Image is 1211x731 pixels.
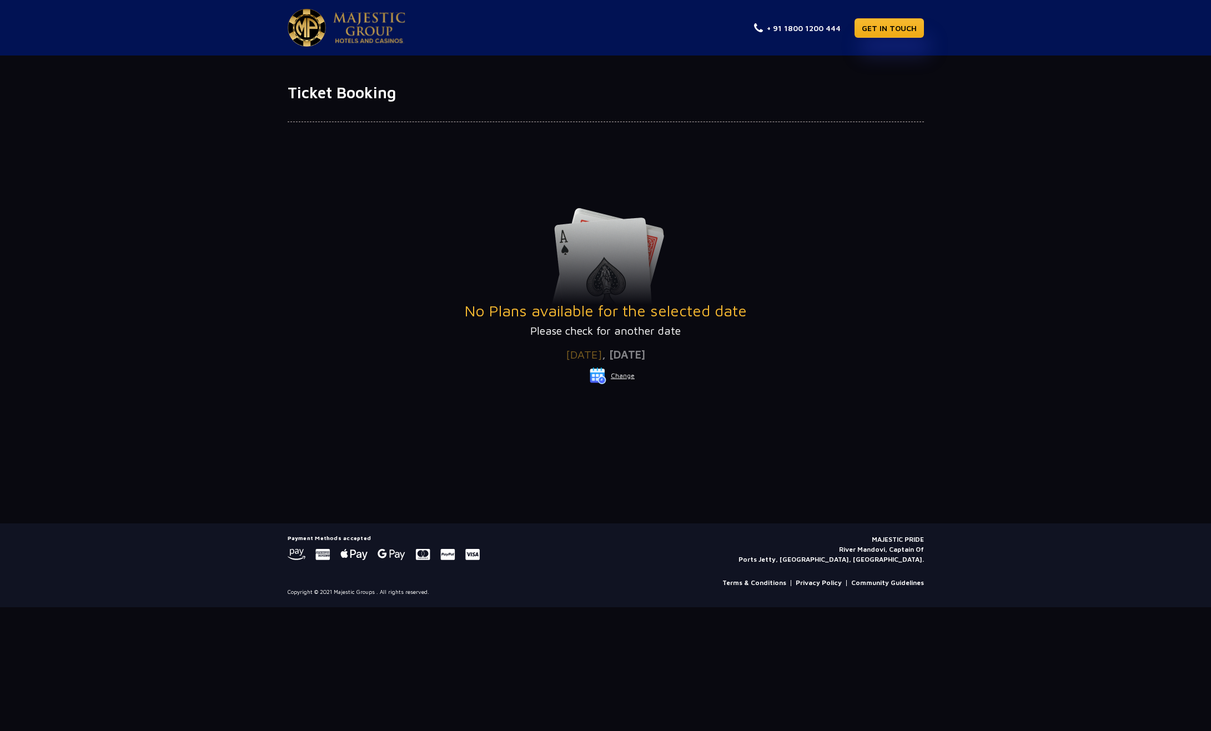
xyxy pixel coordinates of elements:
img: Majestic Pride [333,12,405,43]
span: , [DATE] [602,348,645,361]
h5: Payment Methods accepted [288,535,480,541]
a: + 91 1800 1200 444 [754,22,841,34]
a: Privacy Policy [796,578,842,588]
button: Change [589,367,635,385]
img: Majestic Pride [288,9,326,47]
h1: Ticket Booking [288,83,924,102]
span: [DATE] [566,348,602,361]
a: GET IN TOUCH [855,18,924,38]
p: Copyright © 2021 Majestic Groups . All rights reserved. [288,588,429,596]
p: Please check for another date [288,322,924,339]
p: MAJESTIC PRIDE River Mandovi, Captain Of Ports Jetty, [GEOGRAPHIC_DATA], [GEOGRAPHIC_DATA]. [738,535,924,564]
a: Terms & Conditions [722,578,786,588]
h3: No Plans available for the selected date [288,301,924,320]
a: Community Guidelines [851,578,924,588]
